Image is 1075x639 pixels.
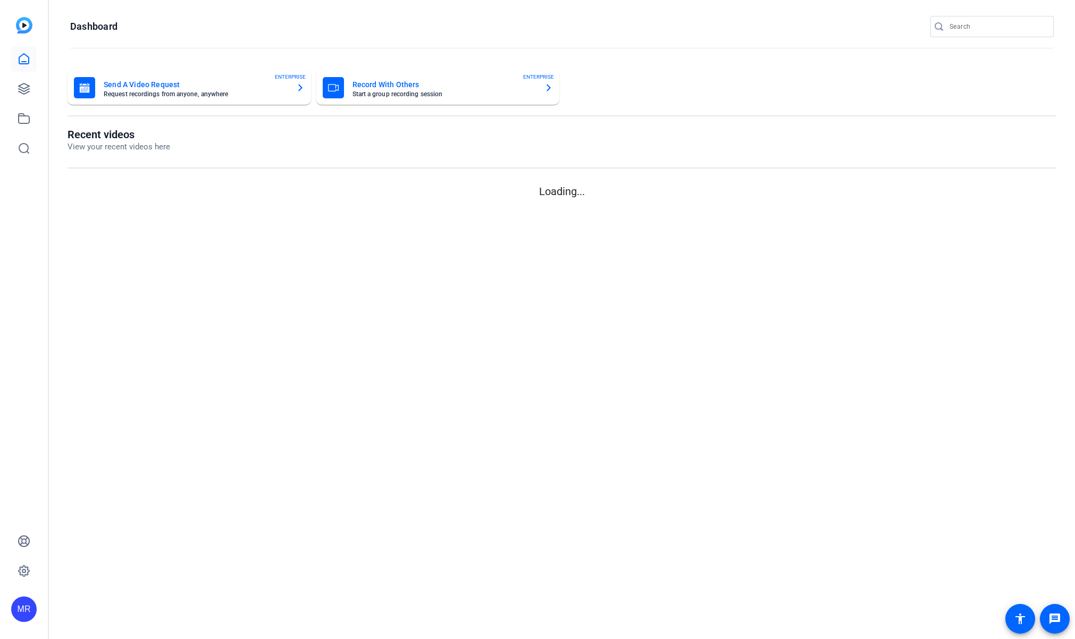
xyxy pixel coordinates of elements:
span: ENTERPRISE [523,73,554,81]
span: ENTERPRISE [275,73,306,81]
div: MR [11,596,37,622]
mat-card-subtitle: Request recordings from anyone, anywhere [104,91,288,97]
img: blue-gradient.svg [16,17,32,33]
mat-icon: accessibility [1014,612,1027,625]
p: View your recent videos here [68,141,170,153]
h1: Recent videos [68,128,170,141]
mat-card-title: Record With Others [352,78,536,91]
button: Record With OthersStart a group recording sessionENTERPRISE [316,71,560,105]
p: Loading... [68,183,1056,199]
h1: Dashboard [70,20,117,33]
mat-card-subtitle: Start a group recording session [352,91,536,97]
mat-icon: message [1048,612,1061,625]
mat-card-title: Send A Video Request [104,78,288,91]
input: Search [950,20,1045,33]
button: Send A Video RequestRequest recordings from anyone, anywhereENTERPRISE [68,71,311,105]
